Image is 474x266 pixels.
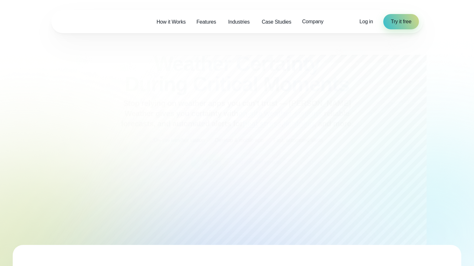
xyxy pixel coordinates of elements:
[262,18,291,26] span: Case Studies
[196,18,216,26] span: Features
[383,14,419,29] a: Try it free
[228,18,250,26] span: Industries
[256,15,297,28] a: Case Studies
[302,18,323,26] span: Company
[391,18,412,26] span: Try it free
[157,18,186,26] span: How it Works
[359,18,373,26] a: Log in
[151,15,191,28] a: How it Works
[359,19,373,24] span: Log in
